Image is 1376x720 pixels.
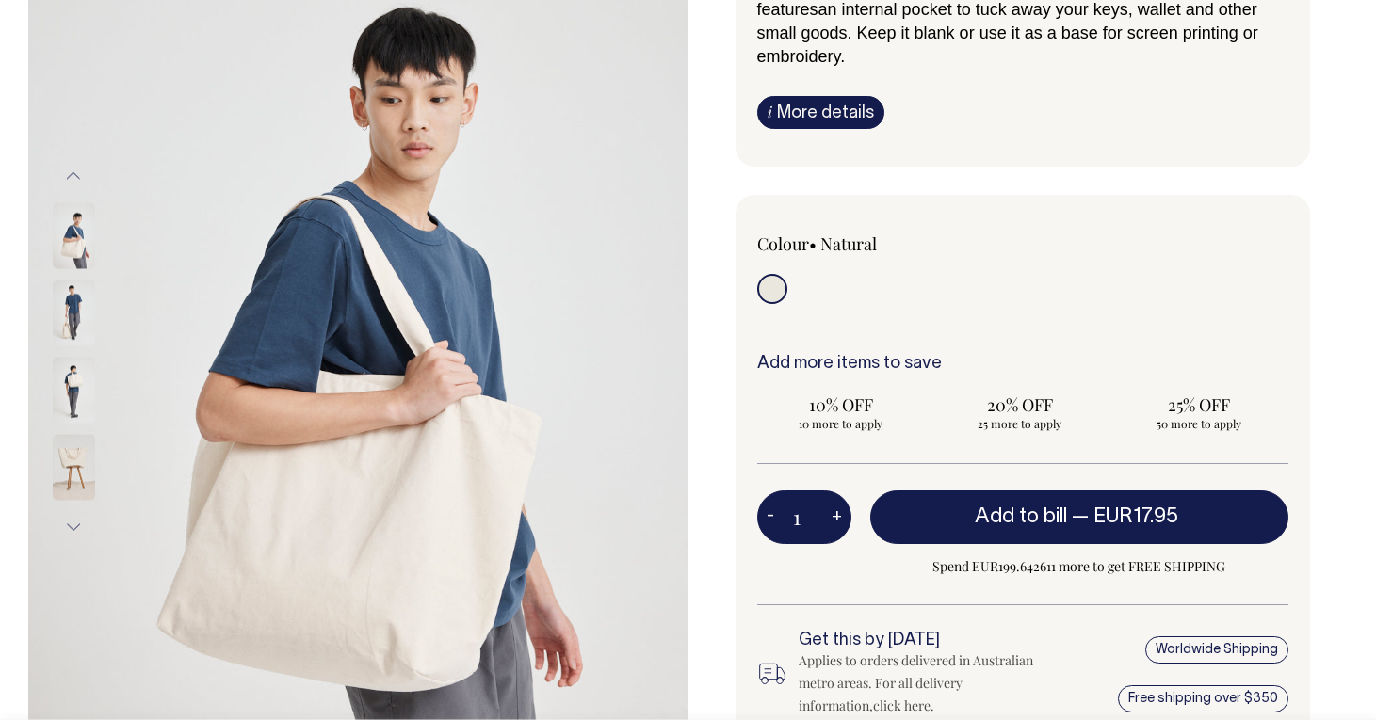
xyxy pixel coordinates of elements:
button: - [757,499,784,536]
input: 25% OFF 50 more to apply [1115,388,1283,437]
h6: Add more items to save [757,355,1289,374]
span: 25% OFF [1125,393,1273,416]
button: Next [59,505,88,548]
span: 10 more to apply [767,416,915,431]
div: Applies to orders delivered in Australian metro areas. For all delivery information, . [799,649,1046,717]
span: 50 more to apply [1125,416,1273,431]
a: iMore details [757,96,884,129]
span: 20% OFF [946,393,1094,416]
span: Add to bill [975,507,1067,526]
img: natural [53,202,95,268]
img: natural [53,280,95,345]
input: 10% OFF 10 more to apply [757,388,925,437]
button: + [822,499,851,536]
span: EUR17.95 [1093,507,1178,526]
span: Spend EUR199.642611 more to get FREE SHIPPING [870,555,1289,578]
h6: Get this by [DATE] [799,632,1046,650]
div: Colour [757,232,970,255]
img: natural [53,434,95,500]
span: 25 more to apply [946,416,1094,431]
input: 20% OFF 25 more to apply [936,388,1104,437]
button: Previous [59,155,88,198]
img: natural [53,357,95,423]
span: i [768,102,772,121]
span: — [1072,507,1183,526]
label: Natural [820,232,877,255]
a: click here [873,696,931,714]
span: • [809,232,817,255]
span: 10% OFF [767,393,915,416]
button: Add to bill —EUR17.95 [870,490,1289,543]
